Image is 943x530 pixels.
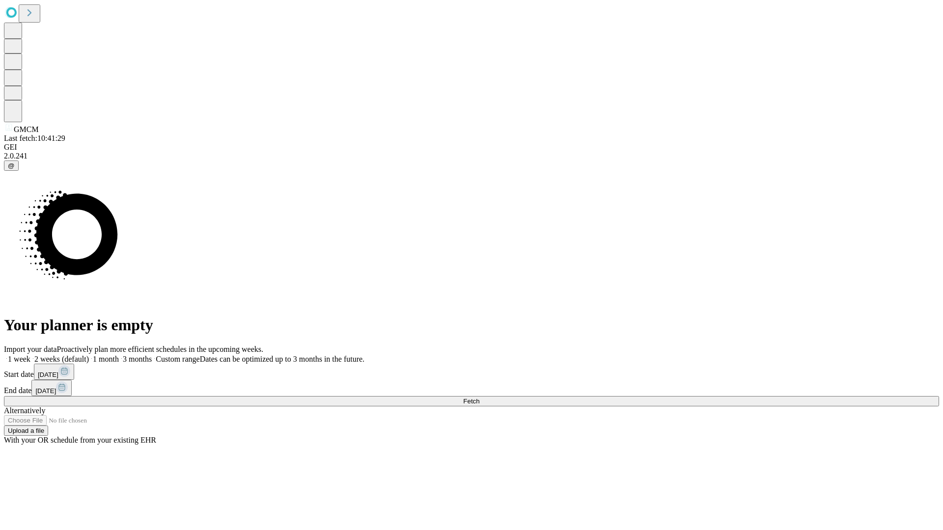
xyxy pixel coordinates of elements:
[34,364,74,380] button: [DATE]
[4,380,939,396] div: End date
[4,134,65,142] span: Last fetch: 10:41:29
[463,397,479,405] span: Fetch
[4,152,939,160] div: 2.0.241
[8,162,15,169] span: @
[123,355,152,363] span: 3 months
[4,345,57,353] span: Import your data
[57,345,263,353] span: Proactively plan more efficient schedules in the upcoming weeks.
[200,355,364,363] span: Dates can be optimized up to 3 months in the future.
[4,425,48,436] button: Upload a file
[4,143,939,152] div: GEI
[35,387,56,395] span: [DATE]
[14,125,39,133] span: GMCM
[8,355,30,363] span: 1 week
[156,355,199,363] span: Custom range
[93,355,119,363] span: 1 month
[4,316,939,334] h1: Your planner is empty
[31,380,72,396] button: [DATE]
[4,396,939,406] button: Fetch
[4,406,45,415] span: Alternatively
[38,371,58,378] span: [DATE]
[4,436,156,444] span: With your OR schedule from your existing EHR
[34,355,89,363] span: 2 weeks (default)
[4,364,939,380] div: Start date
[4,160,19,171] button: @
